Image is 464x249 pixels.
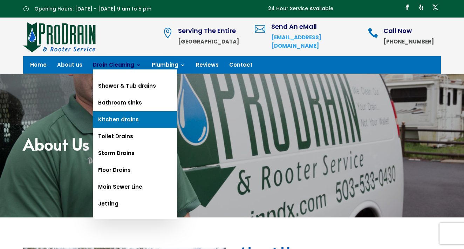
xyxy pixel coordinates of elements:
span: Send An eMail [271,22,317,31]
a: Home [30,62,47,70]
p: 24 Hour Service Available [268,5,333,13]
h2: About Us [23,136,441,155]
a: Contact [229,62,253,70]
a: Floor Drains [93,162,177,179]
strong: [GEOGRAPHIC_DATA] [178,38,239,45]
img: site-logo-100h [23,21,96,53]
span: Serving The Entire [178,26,236,35]
span: Opening Hours: [DATE] - [DATE] 9 am to 5 pm [34,5,151,12]
a: Bathroom sinks [93,94,177,111]
a: Jetting [93,195,177,212]
a: Kitchen drains [93,111,177,128]
a: [EMAIL_ADDRESS][DOMAIN_NAME] [271,34,321,49]
span: Call Now [383,26,412,35]
a: Main Sewer Line [93,179,177,195]
a: Shower & Tub drains [93,78,177,94]
a: Drain Cleaning [93,62,141,70]
span:  [162,28,173,38]
span:  [368,28,378,38]
a: About us [57,62,82,70]
a: Reviews [196,62,219,70]
a: Toilet Drains [93,128,177,145]
a: Plumbing [152,62,185,70]
strong: [PHONE_NUMBER] [383,38,434,45]
a: Follow on Facebook [402,2,413,13]
a: Follow on X [430,2,441,13]
span: } [23,6,29,11]
a: Storm Drains [93,145,177,162]
span:  [255,23,265,34]
a: Follow on Yelp [416,2,427,13]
